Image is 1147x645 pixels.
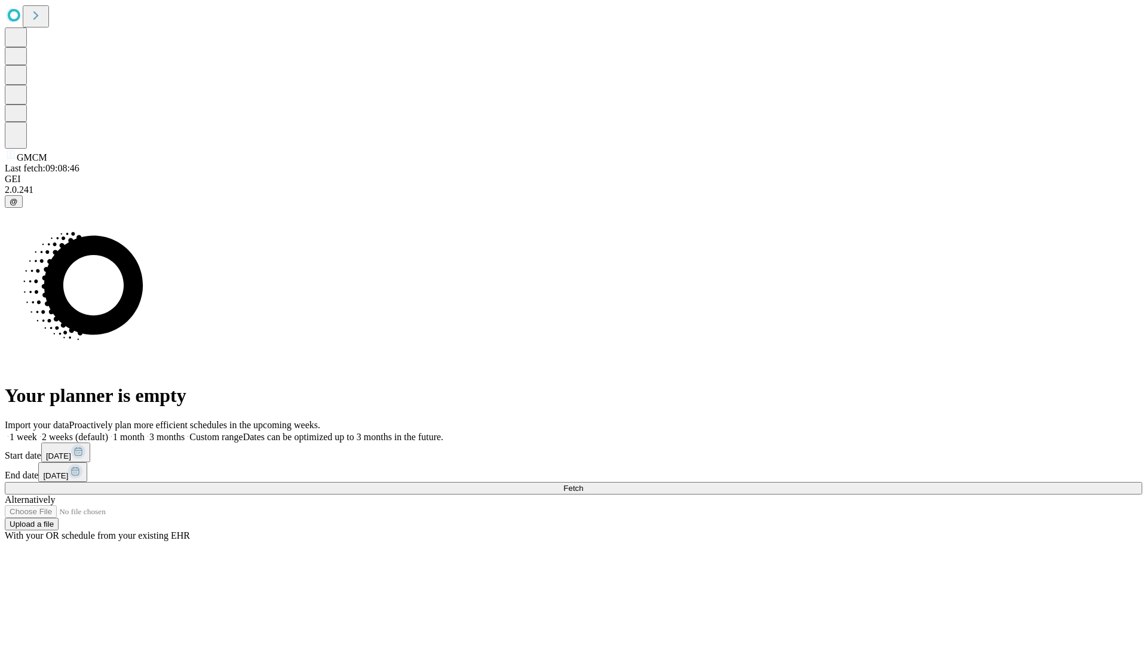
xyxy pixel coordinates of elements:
[5,174,1142,185] div: GEI
[5,195,23,208] button: @
[41,443,90,462] button: [DATE]
[5,443,1142,462] div: Start date
[113,432,145,442] span: 1 month
[43,471,68,480] span: [DATE]
[5,494,55,505] span: Alternatively
[38,462,87,482] button: [DATE]
[69,420,320,430] span: Proactively plan more efficient schedules in the upcoming weeks.
[17,152,47,162] span: GMCM
[42,432,108,442] span: 2 weeks (default)
[243,432,443,442] span: Dates can be optimized up to 3 months in the future.
[5,518,59,530] button: Upload a file
[5,385,1142,407] h1: Your planner is empty
[5,185,1142,195] div: 2.0.241
[10,197,18,206] span: @
[5,420,69,430] span: Import your data
[5,163,79,173] span: Last fetch: 09:08:46
[189,432,243,442] span: Custom range
[149,432,185,442] span: 3 months
[46,451,71,460] span: [DATE]
[563,484,583,493] span: Fetch
[5,530,190,540] span: With your OR schedule from your existing EHR
[5,462,1142,482] div: End date
[5,482,1142,494] button: Fetch
[10,432,37,442] span: 1 week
